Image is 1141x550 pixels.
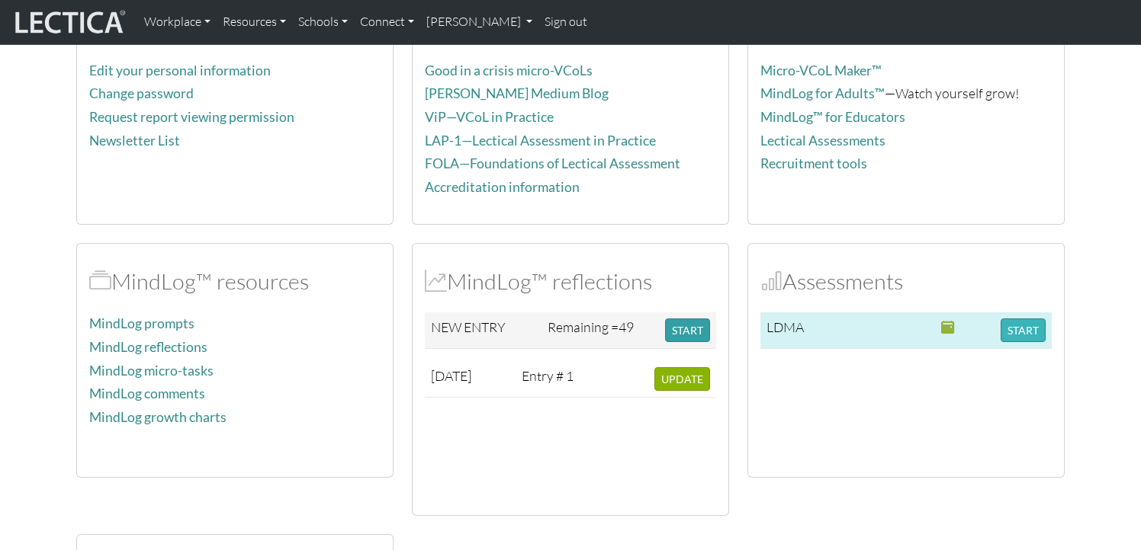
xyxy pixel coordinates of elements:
button: UPDATE [654,367,710,391]
td: NEW ENTRY [425,312,542,349]
a: Newsletter List [89,133,180,149]
span: [DATE] [431,367,471,384]
a: FOLA—Foundations of Lectical Assessment [425,155,680,171]
button: START [1001,318,1046,342]
a: MindLog for Adults™ [760,85,885,101]
a: Micro-VCoL Maker™ [760,62,882,78]
a: [PERSON_NAME] [420,6,538,38]
p: —Watch yourself grow! [760,82,1052,104]
button: START [665,318,710,342]
a: [PERSON_NAME] Medium Blog [425,85,609,101]
a: MindLog growth charts [89,409,227,425]
span: UPDATE [661,373,703,385]
a: Accreditation information [425,179,580,195]
h2: MindLog™ resources [89,268,381,295]
span: MindLog™ resources [89,267,111,295]
a: Resources [217,6,292,38]
a: Recruitment tools [760,155,867,171]
a: Workplace [138,6,217,38]
td: Entry # 1 [516,361,584,398]
span: 49 [619,318,634,335]
h2: MindLog™ reflections [425,268,716,295]
span: Assessments [760,267,783,295]
a: MindLog prompts [89,315,194,331]
a: Sign out [538,6,593,38]
a: Change password [89,85,194,101]
a: Connect [354,6,420,38]
a: Lectical Assessments [760,133,885,149]
img: lecticalive [11,8,126,37]
a: MindLog comments [89,385,205,401]
a: LAP-1—Lectical Assessment in Practice [425,133,656,149]
a: MindLog reflections [89,339,207,355]
td: LDMA [760,312,827,349]
a: Good in a crisis micro-VCoLs [425,62,593,78]
td: Remaining = [542,312,659,349]
a: MindLog™ for Educators [760,109,905,125]
h2: Assessments [760,268,1052,295]
a: ViP—VCoL in Practice [425,109,554,125]
a: Edit your personal information [89,62,271,78]
span: This Assessment closes on: 2025-08-17 17:00 [941,318,955,335]
span: MindLog [425,267,447,295]
a: MindLog micro-tasks [89,363,214,379]
a: Request report viewing permission [89,109,294,125]
a: Schools [292,6,354,38]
